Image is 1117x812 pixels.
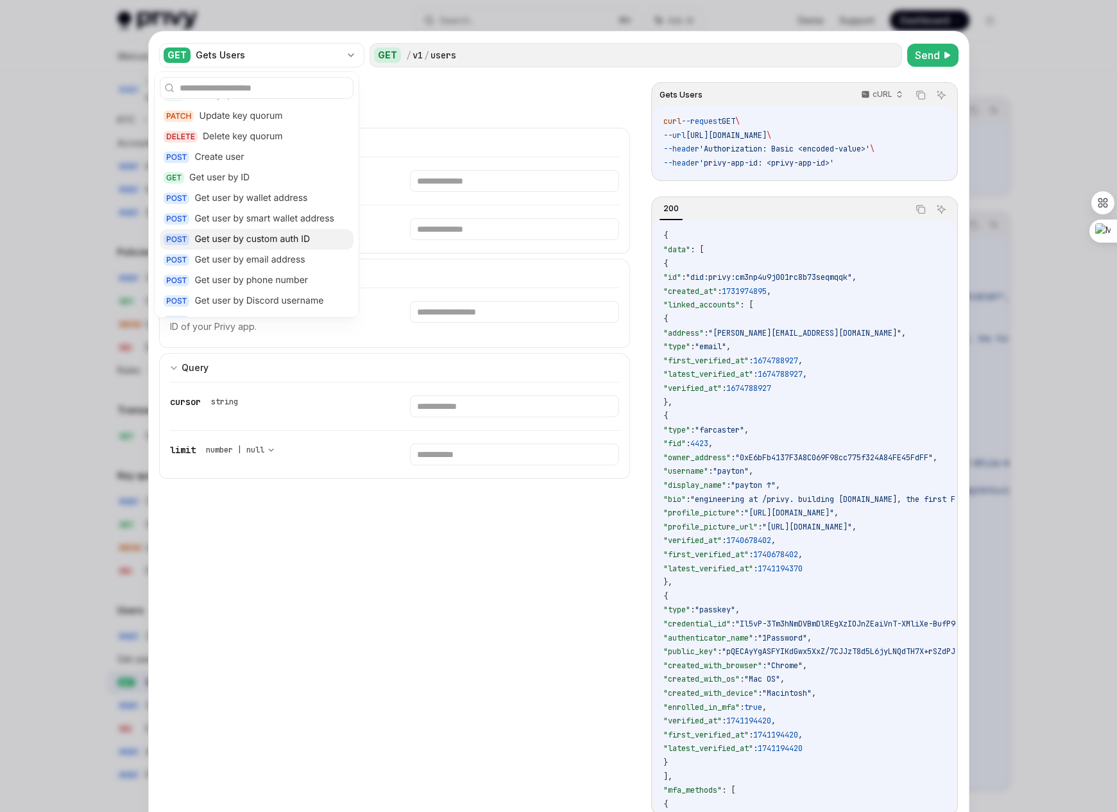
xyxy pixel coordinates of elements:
[726,480,731,490] span: :
[854,84,908,106] button: cURL
[744,674,780,684] span: "Mac OS"
[194,315,320,328] div: Get user by GitHub username
[663,494,686,505] span: "bio"
[753,564,758,574] span: :
[663,369,753,379] span: "latest_verified_at"
[731,619,735,629] span: :
[164,275,189,286] div: POST
[749,356,753,366] span: :
[690,605,695,615] span: :
[663,116,681,126] span: curl
[160,147,354,168] a: POSTCreate user
[189,171,250,184] div: Get user by ID
[159,259,631,288] button: expand input section
[164,172,184,184] div: GET
[812,688,816,698] span: ,
[194,212,334,225] div: Get user by smart wallet address
[686,130,767,141] span: [URL][DOMAIN_NAME]
[704,328,708,338] span: :
[663,591,668,601] span: {
[199,110,282,123] div: Update key quorum
[807,633,812,643] span: ,
[708,328,901,338] span: "[PERSON_NAME][EMAIL_ADDRESS][DOMAIN_NAME]"
[686,494,690,505] span: :
[170,396,201,408] span: cursor
[915,48,940,63] span: Send
[159,128,631,157] button: expand input section
[406,49,411,62] div: /
[767,130,771,141] span: \
[663,661,762,671] span: "created_with_browser"
[160,270,354,291] a: POSTGet user by phone number
[164,254,189,266] div: POST
[194,274,308,287] div: Get user by phone number
[699,144,870,154] span: 'Authorization: Basic <encoded-value>'
[663,144,699,154] span: --header
[159,82,631,97] div: Gets Users
[912,201,929,218] button: Copy the contents from the code block
[726,383,771,393] span: 1674788927
[722,383,726,393] span: :
[160,168,354,188] a: GETGet user by ID
[798,356,803,366] span: ,
[663,245,690,255] span: "data"
[164,295,189,307] div: POST
[933,87,950,103] button: Ask AI
[852,272,857,282] span: ,
[753,369,758,379] span: :
[663,438,686,449] span: "fid"
[681,116,722,126] span: --request
[753,633,758,643] span: :
[663,259,668,269] span: {
[663,535,722,546] span: "verified_at"
[873,89,892,99] p: cURL
[780,674,785,684] span: ,
[726,716,771,726] span: 1741194420
[690,245,704,255] span: : [
[160,291,354,311] a: POSTGet user by Discord username
[722,535,726,546] span: :
[740,702,744,713] span: :
[663,619,731,629] span: "credential_id"
[762,702,767,713] span: ,
[164,48,191,63] div: GET
[170,444,196,456] span: limit
[663,453,731,463] span: "owner_address"
[749,466,753,476] span: ,
[194,295,323,307] div: Get user by Discord username
[713,466,749,476] span: "payton"
[798,549,803,560] span: ,
[663,356,749,366] span: "first_verified_at"
[722,286,767,297] span: 1731974895
[722,785,735,795] span: : [
[834,508,839,518] span: ,
[663,383,722,393] span: "verified_at"
[170,319,379,334] p: ID of your Privy app.
[164,234,189,245] div: POST
[160,209,354,229] a: POSTGet user by smart wallet address
[699,158,834,168] span: 'privy-app-id: <privy-app-id>'
[160,311,354,332] a: POSTGet user by GitHub username
[735,619,1041,629] span: "Il5vP-3Tm3hNmDVBmDlREgXzIOJnZEaiVnT-XMliXe-BufP9GL1-d3qhozk9IkZwQ_"
[686,438,690,449] span: :
[749,549,753,560] span: :
[424,49,429,62] div: /
[744,702,762,713] span: true
[663,411,668,421] span: {
[164,131,198,143] div: DELETE
[663,577,672,587] span: },
[663,397,672,408] span: },
[776,480,780,490] span: ,
[663,716,722,726] span: "verified_at"
[374,48,401,63] div: GET
[762,522,852,532] span: "[URL][DOMAIN_NAME]"
[194,192,307,205] div: Get user by wallet address
[726,535,771,546] span: 1740678402
[663,425,690,435] span: "type"
[722,116,735,126] span: GET
[735,453,933,463] span: "0xE6bFb4137F3A8C069F98cc775f324A84FE45FdFF"
[663,702,740,713] span: "enrolled_in_mfa"
[758,633,807,643] span: "1Password"
[663,785,722,795] span: "mfa_methods"
[717,286,722,297] span: :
